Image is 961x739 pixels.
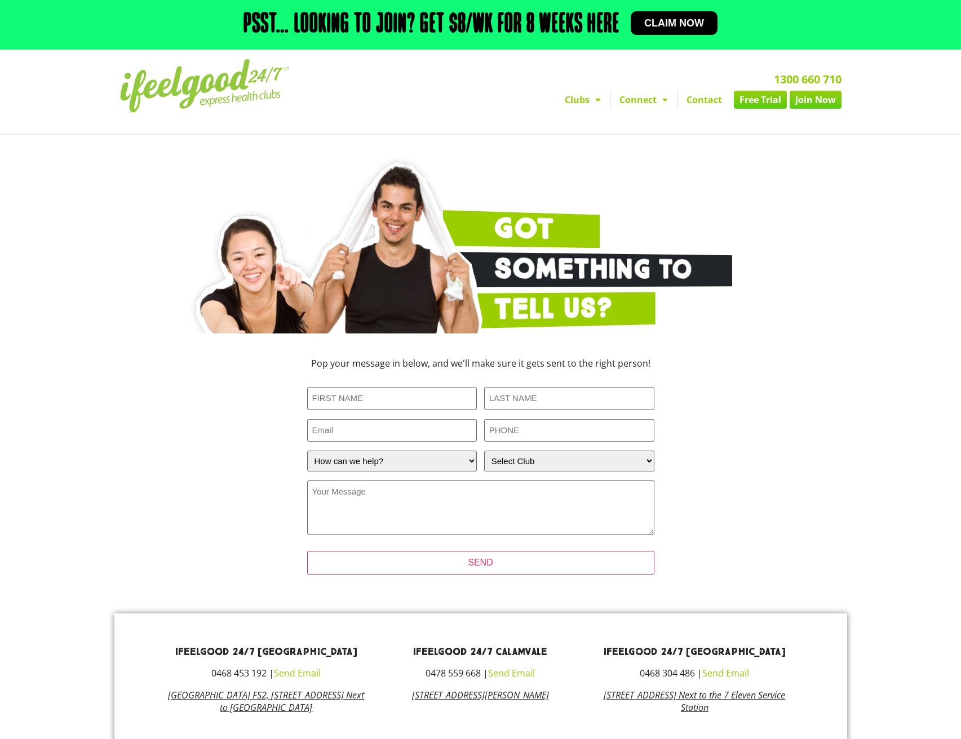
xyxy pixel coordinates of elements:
[774,72,842,87] a: 1300 660 710
[734,91,787,109] a: Free Trial
[175,645,357,658] a: ifeelgood 24/7 [GEOGRAPHIC_DATA]
[233,359,729,368] h3: Pop your message in below, and we'll make sure it gets sent to the right person!
[610,91,677,109] a: Connect
[274,667,321,679] a: Send Email
[488,667,535,679] a: Send Email
[307,419,477,442] input: Email
[307,551,654,575] input: SEND
[382,669,579,678] h3: 0478 559 668 |
[307,387,477,410] input: FIRST NAME
[604,689,785,714] a: [STREET_ADDRESS] Next to the 7 Eleven Service Station
[413,645,547,658] a: ifeelgood 24/7 Calamvale
[168,669,365,678] h3: 0468 453 192 |
[412,689,549,701] a: [STREET_ADDRESS][PERSON_NAME]
[702,667,749,679] a: Send Email
[790,91,842,109] a: Join Now
[596,669,793,678] h3: 0468 304 486 |
[677,91,731,109] a: Contact
[243,11,619,38] h2: Psst… Looking to join? Get $8/wk for 8 weeks here
[484,387,654,410] input: LAST NAME
[377,91,842,109] nav: Menu
[604,645,786,658] a: ifeelgood 24/7 [GEOGRAPHIC_DATA]
[168,689,364,714] a: [GEOGRAPHIC_DATA] FS2, [STREET_ADDRESS] Next to [GEOGRAPHIC_DATA]
[644,18,704,28] span: Claim now
[484,419,654,442] input: PHONE
[556,91,610,109] a: Clubs
[631,11,718,35] a: Claim now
